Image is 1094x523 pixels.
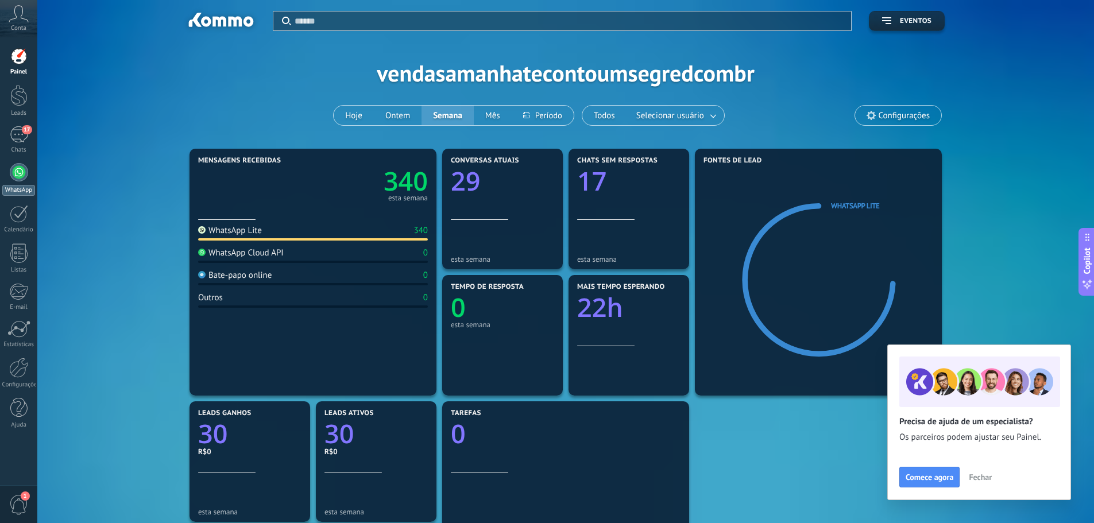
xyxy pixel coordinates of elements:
button: Eventos [869,11,945,31]
button: Selecionar usuário [627,106,724,125]
text: 0 [451,290,466,325]
div: R$0 [324,447,428,456]
div: Leads [2,110,36,117]
span: Selecionar usuário [634,108,706,123]
span: Fontes de lead [703,157,762,165]
span: Leads ativos [324,409,374,417]
text: 29 [451,164,480,199]
span: Mensagens recebidas [198,157,281,165]
div: Calendário [2,226,36,234]
h2: Precisa de ajuda de um especialista? [899,416,1059,427]
div: WhatsApp Lite [198,225,262,236]
div: esta semana [577,255,681,264]
div: R$0 [198,447,301,456]
div: esta semana [451,320,554,329]
img: Bate-papo online [198,271,206,278]
a: WhatsApp Lite [831,201,879,211]
div: E-mail [2,304,36,311]
button: Fechar [964,468,997,486]
div: esta semana [324,507,428,516]
div: Bate-papo online [198,270,272,281]
span: 17 [22,125,32,134]
text: 30 [324,416,354,451]
span: Leads ganhos [198,409,252,417]
span: Tempo de resposta [451,283,524,291]
button: Ontem [374,106,422,125]
text: 340 [384,164,428,199]
div: 340 [413,225,428,236]
img: WhatsApp Lite [198,226,206,234]
div: Configurações [2,381,36,389]
a: 0 [451,416,681,451]
span: 1 [21,491,30,501]
text: 30 [198,416,227,451]
a: 30 [324,416,428,451]
button: Mês [474,106,512,125]
span: Conversas atuais [451,157,519,165]
div: esta semana [451,255,554,264]
div: esta semana [198,507,301,516]
text: 17 [577,164,606,199]
span: Configurações [879,111,930,121]
div: Painel [2,68,36,76]
div: Outros [198,292,223,303]
span: Mais tempo esperando [577,283,665,291]
text: 22h [577,290,623,325]
div: 0 [423,247,428,258]
div: 0 [423,292,428,303]
span: Comece agora [906,473,953,481]
span: Conta [11,25,26,32]
div: WhatsApp [2,185,35,196]
a: 22h [577,290,681,325]
div: esta semana [388,195,428,201]
div: Ajuda [2,421,36,429]
div: 0 [423,270,428,281]
button: Comece agora [899,467,960,487]
span: Os parceiros podem ajustar seu Painel. [899,432,1059,443]
div: Listas [2,266,36,274]
img: WhatsApp Cloud API [198,249,206,256]
span: Fechar [969,473,992,481]
button: Todos [582,106,627,125]
a: 30 [198,416,301,451]
span: Eventos [900,17,931,25]
a: 340 [313,164,428,199]
span: Copilot [1081,247,1093,274]
button: Período [512,106,574,125]
button: Hoje [334,106,374,125]
button: Semana [422,106,474,125]
span: Tarefas [451,409,481,417]
span: Chats sem respostas [577,157,658,165]
text: 0 [451,416,466,451]
div: WhatsApp Cloud API [198,247,284,258]
div: Chats [2,146,36,154]
div: Estatísticas [2,341,36,348]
